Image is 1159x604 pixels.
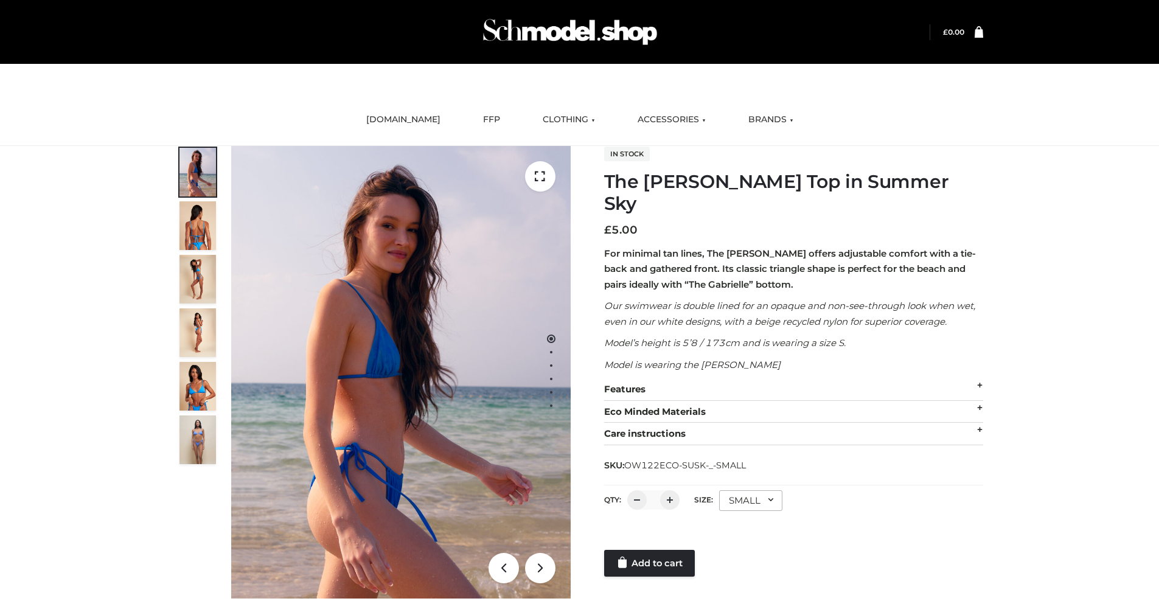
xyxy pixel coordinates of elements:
[604,171,983,215] h1: The [PERSON_NAME] Top in Summer Sky
[628,106,715,133] a: ACCESSORIES
[739,106,802,133] a: BRANDS
[604,223,611,237] span: £
[604,300,975,327] em: Our swimwear is double lined for an opaque and non-see-through look when wet, even in our white d...
[694,495,713,504] label: Size:
[179,201,216,250] img: 5.Alex-top_CN-1-1_1-1.jpg
[943,27,948,36] span: £
[604,423,983,445] div: Care instructions
[604,359,781,370] em: Model is wearing the [PERSON_NAME]
[604,378,983,401] div: Features
[604,248,976,290] strong: For minimal tan lines, The [PERSON_NAME] offers adjustable comfort with a tie-back and gathered f...
[604,458,747,473] span: SKU:
[943,27,964,36] a: £0.00
[534,106,604,133] a: CLOTHING
[179,308,216,357] img: 3.Alex-top_CN-1-1-2.jpg
[943,27,964,36] bdi: 0.00
[479,8,661,56] img: Schmodel Admin 964
[719,490,782,511] div: SMALL
[604,401,983,423] div: Eco Minded Materials
[179,415,216,464] img: SSVC.jpg
[624,460,746,471] span: OW122ECO-SUSK-_-SMALL
[179,148,216,196] img: 1.Alex-top_SS-1_4464b1e7-c2c9-4e4b-a62c-58381cd673c0-1.jpg
[179,362,216,411] img: 2.Alex-top_CN-1-1-2.jpg
[604,550,695,577] a: Add to cart
[604,337,846,349] em: Model’s height is 5’8 / 173cm and is wearing a size S.
[604,495,621,504] label: QTY:
[604,147,650,161] span: In stock
[231,146,571,599] img: 1.Alex-top_SS-1_4464b1e7-c2c9-4e4b-a62c-58381cd673c0 (1)
[604,223,638,237] bdi: 5.00
[474,106,509,133] a: FFP
[357,106,450,133] a: [DOMAIN_NAME]
[179,255,216,304] img: 4.Alex-top_CN-1-1-2.jpg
